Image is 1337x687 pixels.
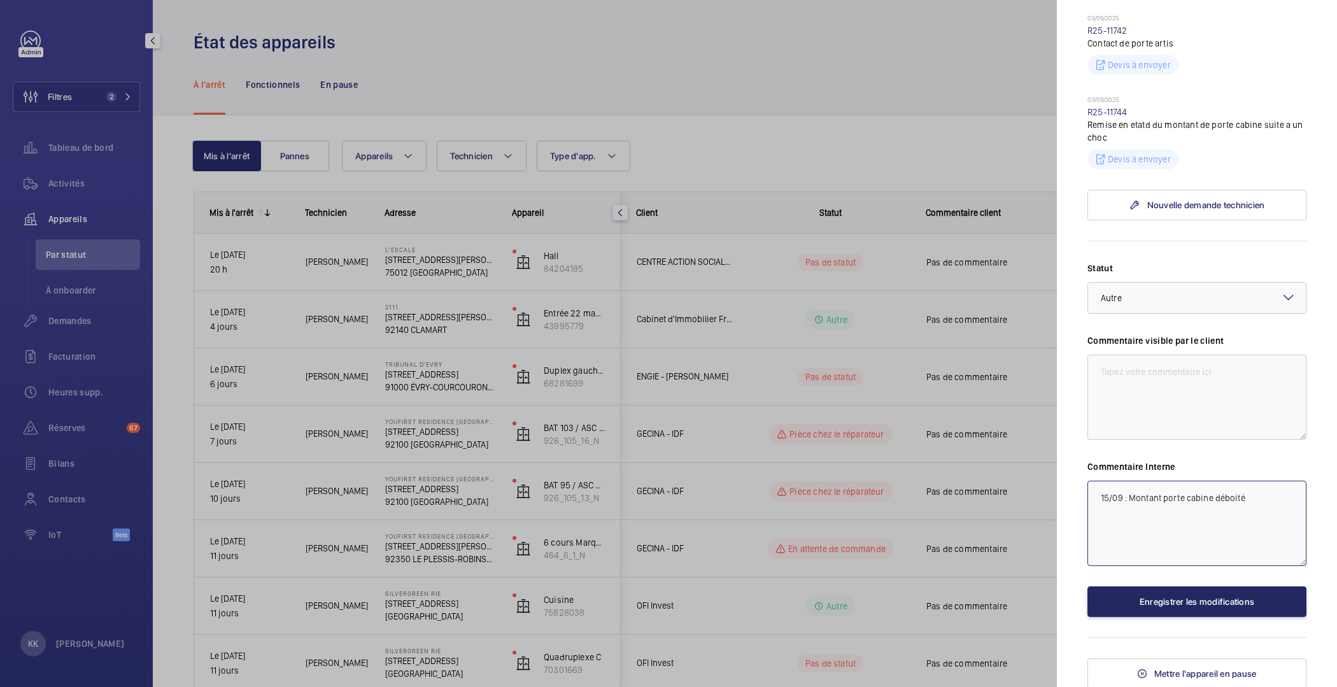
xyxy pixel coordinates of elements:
[1087,25,1128,36] a: R25-11742
[1087,190,1306,220] a: Nouvelle demande technicien
[1087,334,1306,347] label: Commentaire visible par le client
[1087,118,1306,144] p: Remise en etatd du montant de porte cabine suite a un choc
[1087,460,1306,473] label: Commentaire Interne
[1087,37,1306,50] p: Contact de porte artis
[1087,107,1128,117] a: R25-11744
[1101,293,1122,303] span: Autre
[1108,59,1171,71] p: Devis à envoyer
[1087,586,1306,617] button: Enregistrer les modifications
[1087,14,1306,24] p: 03/09/2025
[1087,262,1306,274] label: Statut
[1108,153,1171,166] p: Devis à envoyer
[1087,96,1306,106] p: 03/09/2025
[1154,669,1257,679] span: Mettre l'appareil en pause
